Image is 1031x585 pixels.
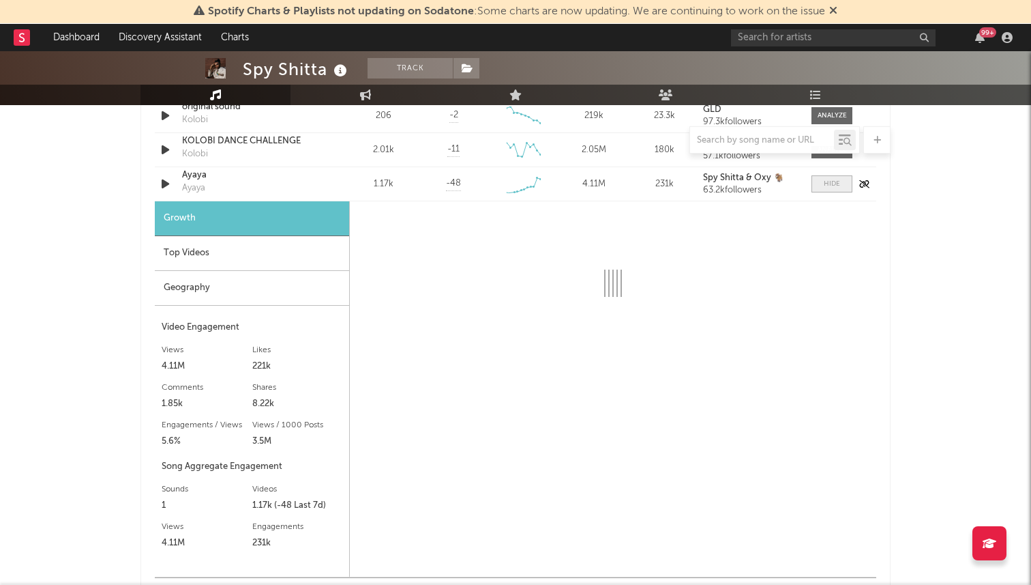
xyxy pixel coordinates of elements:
div: 5.6% [162,433,252,450]
div: 3.5M [252,433,343,450]
span: Spotify Charts & Playlists not updating on Sodatone [208,6,474,17]
div: 4.11M [162,358,252,375]
div: 57.1k followers [703,152,798,161]
div: 63.2k followers [703,186,798,195]
a: Dashboard [44,24,109,51]
div: 97.3k followers [703,117,798,127]
span: -2 [449,109,458,122]
div: Geography [155,271,349,306]
a: GLD [703,105,798,115]
a: Spy Shitta & Oxy 🐐 [703,173,798,183]
button: 99+ [975,32,985,43]
div: 8.22k [252,396,343,412]
div: Views / 1000 Posts [252,417,343,433]
div: Kolobi [182,113,208,127]
input: Search for artists [731,29,936,46]
div: Top Videos [155,236,349,271]
div: Views [162,519,252,535]
div: Comments [162,380,252,396]
div: 1 [162,498,252,514]
div: 99 + [979,27,996,38]
a: Charts [211,24,258,51]
div: 4.11M [162,535,252,552]
button: Track [368,58,453,79]
span: -48 [446,177,461,190]
div: 1.85k [162,396,252,412]
span: : Some charts are now updating. We are continuing to work on the issue [208,6,825,17]
a: original sound [182,100,325,114]
div: Sounds [162,481,252,498]
div: Ayaya [182,182,205,195]
div: 219k [563,109,626,123]
input: Search by song name or URL [690,135,834,146]
div: Spy Shitta [243,58,350,81]
div: 231k [633,177,696,191]
div: Engagements / Views [162,417,252,433]
div: Videos [252,481,343,498]
div: Kolobi [182,147,208,161]
div: Shares [252,380,343,396]
div: Video Engagement [162,319,342,336]
div: Views [162,342,252,358]
div: 23.3k [633,109,696,123]
div: Song Aggregate Engagement [162,459,342,475]
a: Ayaya [182,169,325,182]
div: Likes [252,342,343,358]
div: 4.11M [563,177,626,191]
div: 221k [252,358,343,375]
div: 1.17k (-48 Last 7d) [252,498,343,514]
strong: Spy Shitta & Oxy 🐐 [703,173,784,182]
div: 1.17k [352,177,415,191]
div: Growth [155,201,349,236]
strong: GLD [703,105,721,114]
div: 206 [352,109,415,123]
div: Engagements [252,519,343,535]
span: Dismiss [829,6,837,17]
div: 231k [252,535,343,552]
a: Discovery Assistant [109,24,211,51]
